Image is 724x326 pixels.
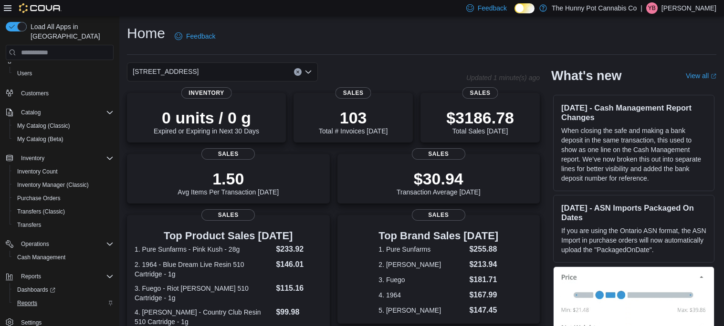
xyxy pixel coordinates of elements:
[10,132,117,146] button: My Catalog (Beta)
[17,88,52,99] a: Customers
[10,119,117,132] button: My Catalog (Classic)
[2,152,117,165] button: Inventory
[13,297,41,309] a: Reports
[17,194,61,202] span: Purchase Orders
[13,166,62,177] a: Inventory Count
[154,108,259,135] div: Expired or Expiring in Next 30 Days
[17,271,114,282] span: Reports
[17,122,70,130] span: My Catalog (Classic)
[135,284,272,303] dt: 3. Fuego - Riot [PERSON_NAME] 510 Cartridge - 1g
[469,305,498,316] dd: $147.45
[304,68,312,76] button: Open list of options
[10,192,117,205] button: Purchase Orders
[13,252,114,263] span: Cash Management
[13,284,114,295] span: Dashboards
[13,166,114,177] span: Inventory Count
[133,66,199,77] span: [STREET_ADDRESS]
[13,193,114,204] span: Purchase Orders
[13,133,67,145] a: My Catalog (Beta)
[276,259,322,270] dd: $146.01
[552,2,637,14] p: The Hunny Pot Cannabis Co
[561,203,706,222] h3: [DATE] - ASN Imports Packaged On Dates
[17,286,55,294] span: Dashboards
[378,290,465,300] dt: 4. 1964
[2,270,117,283] button: Reports
[186,31,215,41] span: Feedback
[2,237,117,251] button: Operations
[2,106,117,119] button: Catalog
[21,273,41,280] span: Reports
[201,209,255,221] span: Sales
[2,86,117,100] button: Customers
[319,108,388,135] div: Total # Invoices [DATE]
[412,148,465,160] span: Sales
[10,205,117,218] button: Transfers (Classic)
[19,3,62,13] img: Cova
[561,126,706,183] p: When closing the safe and making a bank deposit in the same transaction, this used to show as one...
[17,87,114,99] span: Customers
[13,297,114,309] span: Reports
[21,240,49,248] span: Operations
[13,219,114,231] span: Transfers
[469,259,498,270] dd: $213.94
[181,87,232,99] span: Inventory
[135,230,322,242] h3: Top Product Sales [DATE]
[10,218,117,232] button: Transfers
[478,3,507,13] span: Feedback
[661,2,716,14] p: [PERSON_NAME]
[514,13,515,14] span: Dark Mode
[171,27,219,46] a: Feedback
[13,133,114,145] span: My Catalog (Beta)
[178,169,279,196] div: Avg Items Per Transaction [DATE]
[127,24,165,43] h1: Home
[276,306,322,318] dd: $99.98
[27,22,114,41] span: Load All Apps in [GEOGRAPHIC_DATA]
[10,296,117,310] button: Reports
[13,179,93,191] a: Inventory Manager (Classic)
[21,90,49,97] span: Customers
[469,289,498,301] dd: $167.99
[711,73,716,79] svg: External link
[154,108,259,127] p: 0 units / 0 g
[466,74,540,81] p: Updated 1 minute(s) ago
[17,254,65,261] span: Cash Management
[17,181,89,189] span: Inventory Manager (Classic)
[13,252,69,263] a: Cash Management
[378,275,465,285] dt: 3. Fuego
[13,206,114,217] span: Transfers (Classic)
[17,153,48,164] button: Inventory
[13,120,74,132] a: My Catalog (Classic)
[201,148,255,160] span: Sales
[21,154,44,162] span: Inventory
[561,103,706,122] h3: [DATE] - Cash Management Report Changes
[17,221,41,229] span: Transfers
[10,283,117,296] a: Dashboards
[686,72,716,80] a: View allExternal link
[17,271,45,282] button: Reports
[412,209,465,221] span: Sales
[561,226,706,255] p: If you are using the Ontario ASN format, the ASN Import in purchase orders will now automatically...
[294,68,302,76] button: Clear input
[10,251,117,264] button: Cash Management
[13,219,45,231] a: Transfers
[646,2,658,14] div: Yatin Balaji
[135,244,272,254] dt: 1. Pure Sunfarms - Pink Kush - 28g
[648,2,656,14] span: YB
[178,169,279,188] p: 1.50
[17,135,63,143] span: My Catalog (Beta)
[17,299,37,307] span: Reports
[276,244,322,255] dd: $233.92
[13,120,114,132] span: My Catalog (Classic)
[397,169,481,188] p: $30.94
[13,179,114,191] span: Inventory Manager (Classic)
[10,178,117,192] button: Inventory Manager (Classic)
[13,68,114,79] span: Users
[17,168,58,175] span: Inventory Count
[13,193,64,204] a: Purchase Orders
[446,108,514,127] p: $3186.78
[514,3,535,13] input: Dark Mode
[10,165,117,178] button: Inventory Count
[21,109,41,116] span: Catalog
[13,68,36,79] a: Users
[462,87,498,99] span: Sales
